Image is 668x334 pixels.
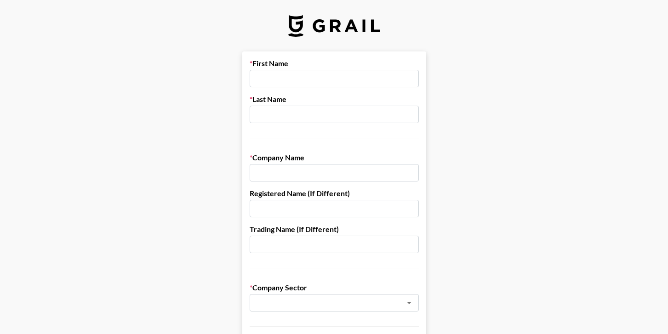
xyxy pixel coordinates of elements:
[250,59,419,68] label: First Name
[250,225,419,234] label: Trading Name (If Different)
[250,189,419,198] label: Registered Name (If Different)
[250,283,419,292] label: Company Sector
[250,95,419,104] label: Last Name
[288,15,380,37] img: Grail Talent Logo
[250,153,419,162] label: Company Name
[403,296,416,309] button: Open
